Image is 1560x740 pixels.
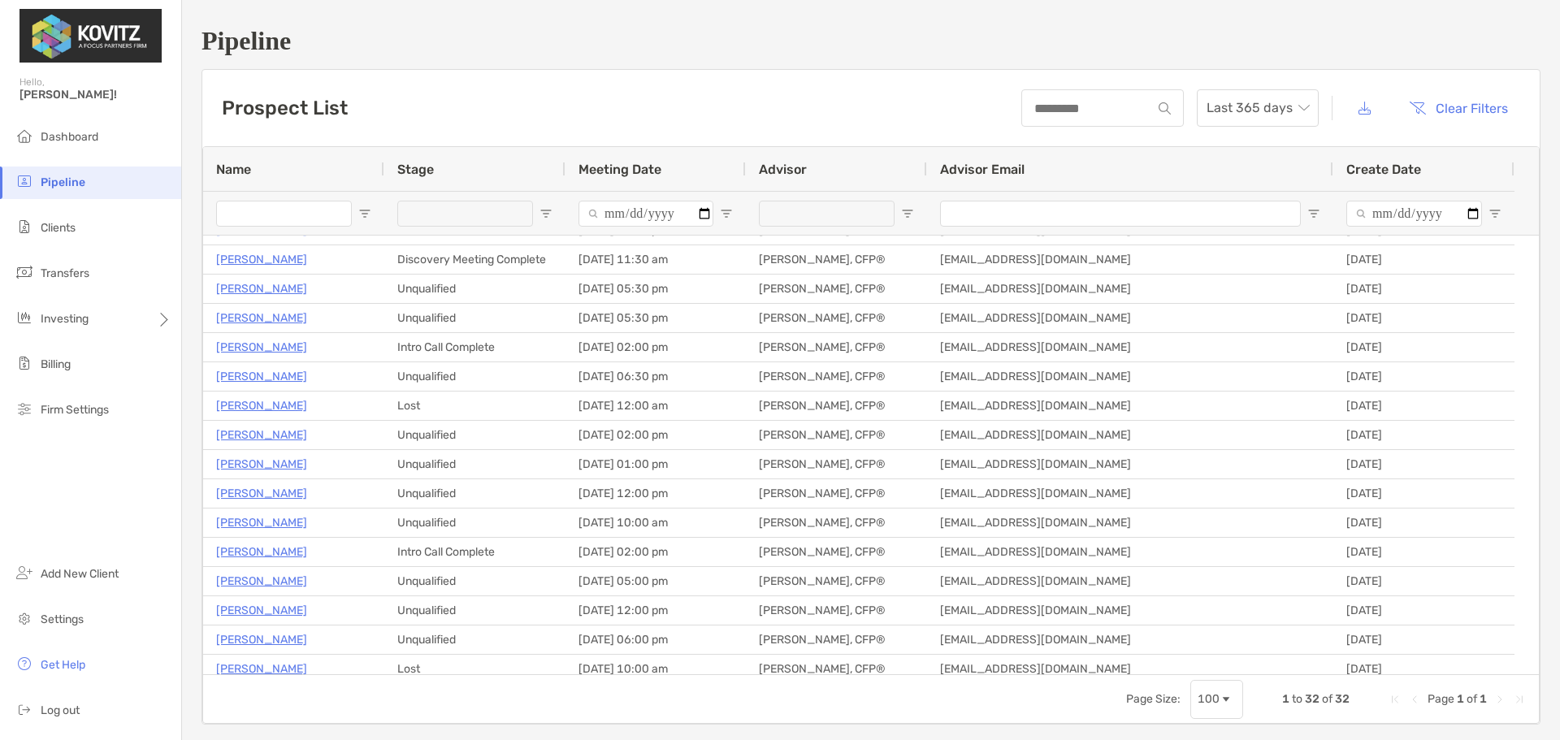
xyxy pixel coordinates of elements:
[927,245,1333,274] div: [EMAIL_ADDRESS][DOMAIN_NAME]
[940,201,1301,227] input: Advisor Email Filter Input
[384,596,565,625] div: Unqualified
[746,392,927,420] div: [PERSON_NAME], CFP®
[1457,692,1464,706] span: 1
[384,245,565,274] div: Discovery Meeting Complete
[216,366,307,387] a: [PERSON_NAME]
[384,362,565,391] div: Unqualified
[384,625,565,654] div: Unqualified
[358,207,371,220] button: Open Filter Menu
[216,249,307,270] a: [PERSON_NAME]
[1389,693,1402,706] div: First Page
[1333,567,1514,595] div: [DATE]
[384,392,565,420] div: Lost
[901,207,914,220] button: Open Filter Menu
[41,175,85,189] span: Pipeline
[1333,479,1514,508] div: [DATE]
[565,275,746,303] div: [DATE] 05:30 pm
[927,304,1333,332] div: [EMAIL_ADDRESS][DOMAIN_NAME]
[216,308,307,328] a: [PERSON_NAME]
[565,245,746,274] div: [DATE] 11:30 am
[1480,692,1487,706] span: 1
[41,221,76,235] span: Clients
[201,26,1540,56] h1: Pipeline
[384,333,565,361] div: Intro Call Complete
[565,392,746,420] div: [DATE] 12:00 am
[41,312,89,326] span: Investing
[1333,275,1514,303] div: [DATE]
[216,279,307,299] a: [PERSON_NAME]
[746,362,927,391] div: [PERSON_NAME], CFP®
[384,508,565,537] div: Unqualified
[565,596,746,625] div: [DATE] 12:00 pm
[1335,692,1350,706] span: 32
[15,399,34,418] img: firm-settings icon
[927,275,1333,303] div: [EMAIL_ADDRESS][DOMAIN_NAME]
[41,567,119,581] span: Add New Client
[1126,692,1181,706] div: Page Size:
[746,450,927,478] div: [PERSON_NAME], CFP®
[1159,102,1171,115] img: input icon
[1493,693,1506,706] div: Next Page
[1333,596,1514,625] div: [DATE]
[565,362,746,391] div: [DATE] 06:30 pm
[1333,450,1514,478] div: [DATE]
[384,567,565,595] div: Unqualified
[927,655,1333,683] div: [EMAIL_ADDRESS][DOMAIN_NAME]
[1307,207,1320,220] button: Open Filter Menu
[565,479,746,508] div: [DATE] 12:00 pm
[19,6,162,65] img: Zoe Logo
[1397,90,1520,126] button: Clear Filters
[927,538,1333,566] div: [EMAIL_ADDRESS][DOMAIN_NAME]
[565,567,746,595] div: [DATE] 05:00 pm
[746,538,927,566] div: [PERSON_NAME], CFP®
[746,421,927,449] div: [PERSON_NAME], CFP®
[746,333,927,361] div: [PERSON_NAME], CFP®
[15,262,34,282] img: transfers icon
[15,171,34,191] img: pipeline icon
[384,450,565,478] div: Unqualified
[41,357,71,371] span: Billing
[216,425,307,445] p: [PERSON_NAME]
[1282,692,1289,706] span: 1
[746,625,927,654] div: [PERSON_NAME], CFP®
[940,162,1025,177] span: Advisor Email
[397,162,434,177] span: Stage
[578,201,713,227] input: Meeting Date Filter Input
[15,654,34,673] img: get-help icon
[41,130,98,144] span: Dashboard
[1190,680,1243,719] div: Page Size
[216,454,307,474] a: [PERSON_NAME]
[15,608,34,628] img: settings icon
[216,483,307,504] a: [PERSON_NAME]
[216,630,307,650] a: [PERSON_NAME]
[565,538,746,566] div: [DATE] 02:00 pm
[216,659,307,679] a: [PERSON_NAME]
[1333,508,1514,537] div: [DATE]
[216,513,307,533] a: [PERSON_NAME]
[1333,655,1514,683] div: [DATE]
[927,479,1333,508] div: [EMAIL_ADDRESS][DOMAIN_NAME]
[15,699,34,719] img: logout icon
[15,563,34,582] img: add_new_client icon
[1198,692,1220,706] div: 100
[41,703,80,717] span: Log out
[216,600,307,621] a: [PERSON_NAME]
[1513,693,1526,706] div: Last Page
[1207,90,1309,126] span: Last 365 days
[1333,625,1514,654] div: [DATE]
[746,655,927,683] div: [PERSON_NAME], CFP®
[1333,245,1514,274] div: [DATE]
[1333,304,1514,332] div: [DATE]
[1346,201,1482,227] input: Create Date Filter Input
[927,625,1333,654] div: [EMAIL_ADDRESS][DOMAIN_NAME]
[216,571,307,591] a: [PERSON_NAME]
[927,450,1333,478] div: [EMAIL_ADDRESS][DOMAIN_NAME]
